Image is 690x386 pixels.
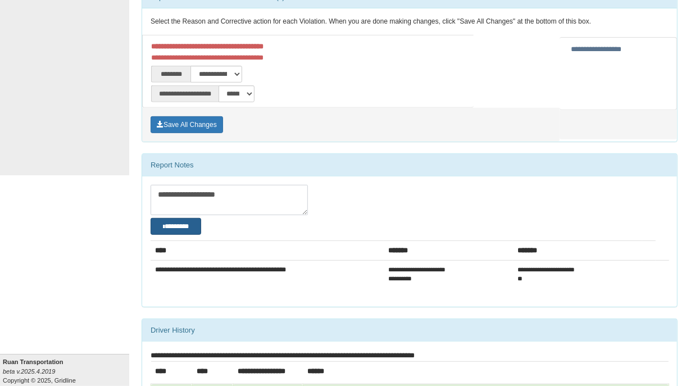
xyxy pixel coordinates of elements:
b: Ruan Transportation [3,358,63,365]
div: Report Notes [142,154,677,176]
div: Select the Reason and Corrective action for each Violation. When you are done making changes, cli... [142,8,677,35]
button: Change Filter Options [151,218,201,235]
div: Copyright © 2025, Gridline [3,357,129,385]
button: Save [151,116,223,133]
i: beta v.2025.4.2019 [3,368,55,375]
div: Driver History [142,319,677,342]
